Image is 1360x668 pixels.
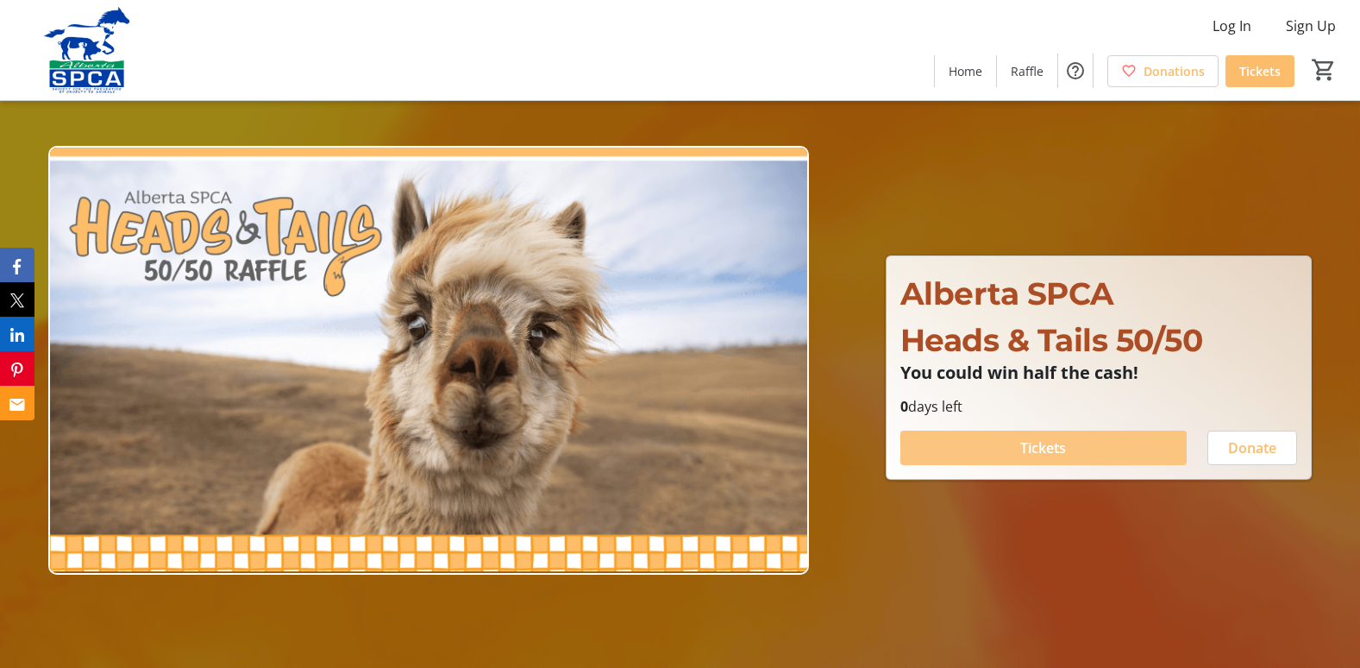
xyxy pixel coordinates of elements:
img: Alberta SPCA's Logo [10,7,164,93]
img: Campaign CTA Media Photo [48,146,809,574]
button: Sign Up [1272,12,1350,40]
span: Alberta SPCA [900,274,1114,312]
button: Log In [1199,12,1265,40]
button: Help [1058,54,1093,88]
a: Home [935,55,996,87]
a: Donations [1107,55,1219,87]
p: days left [900,396,1297,417]
span: Tickets [1239,62,1281,80]
span: Donate [1228,438,1276,458]
button: Donate [1207,431,1297,465]
span: Sign Up [1286,16,1336,36]
span: Home [949,62,982,80]
button: Cart [1308,54,1339,85]
span: Tickets [1020,438,1066,458]
p: You could win half the cash! [900,363,1297,382]
span: Raffle [1011,62,1044,80]
span: Log In [1213,16,1251,36]
button: Tickets [900,431,1187,465]
span: Heads & Tails 50/50 [900,321,1203,359]
a: Raffle [997,55,1057,87]
a: Tickets [1225,55,1294,87]
span: Donations [1144,62,1205,80]
span: 0 [900,397,908,416]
